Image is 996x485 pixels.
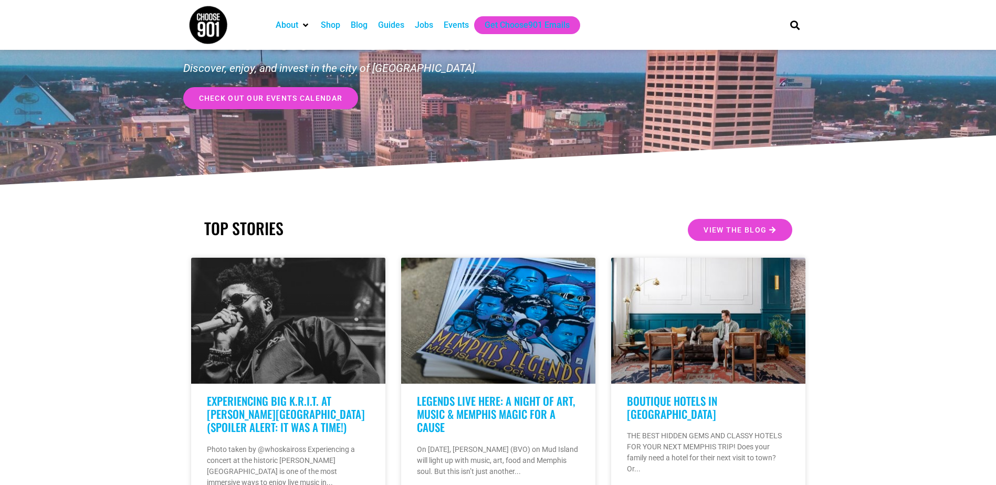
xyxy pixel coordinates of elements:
a: Guides [378,19,404,31]
div: Search [786,16,803,34]
nav: Main nav [270,16,772,34]
a: Events [444,19,469,31]
h1: the 901 is calling for you! [183,23,498,54]
a: Boutique Hotels in [GEOGRAPHIC_DATA] [627,393,717,422]
a: View the Blog [688,219,792,241]
a: Blog [351,19,368,31]
p: THE BEST HIDDEN GEMS AND CLASSY HOTELS FOR YOUR NEXT MEMPHIS TRIP! Does your family need a hotel ... [627,430,790,475]
div: About [270,16,316,34]
a: Jobs [415,19,433,31]
a: LEGENDS LIVE HERE: A NIGHT OF ART, MUSIC & MEMPHIS MAGIC FOR A CAUSE [417,393,575,435]
p: On [DATE], [PERSON_NAME] (BVO) on Mud Island will light up with music, art, food and Memphis soul... [417,444,580,477]
a: Experiencing Big K.R.I.T. at [PERSON_NAME][GEOGRAPHIC_DATA] (Spoiler Alert: It was a time!) [207,393,365,435]
a: A man sits on a brown leather sofa in a stylish living room with teal walls, an ornate rug, and m... [611,258,805,384]
span: check out our events calendar [199,94,343,102]
a: About [276,19,298,31]
span: View the Blog [704,226,767,234]
p: Discover, enjoy, and invest in the city of [GEOGRAPHIC_DATA]. [183,60,498,77]
a: Get Choose901 Emails [485,19,570,31]
a: check out our events calendar [183,87,359,109]
h2: TOP STORIES [204,219,493,238]
a: Shop [321,19,340,31]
